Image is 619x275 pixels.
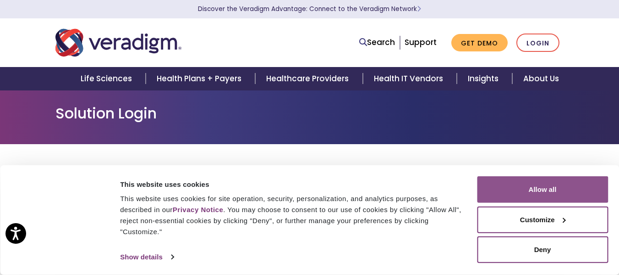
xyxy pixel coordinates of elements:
a: Discover the Veradigm Advantage: Connect to the Veradigm NetworkLearn More [198,5,421,13]
a: Get Demo [451,34,508,52]
img: Veradigm logo [55,28,181,58]
a: Search [359,36,395,49]
a: Support [405,37,437,48]
a: Life Sciences [70,67,146,90]
a: Privacy Notice [173,206,223,213]
button: Allow all [477,176,608,203]
div: This website uses cookies for site operation, security, personalization, and analytics purposes, ... [120,193,466,237]
a: Insights [457,67,512,90]
a: Show details [120,250,173,264]
h1: Solution Login [55,105,564,122]
div: This website uses cookies [120,179,466,190]
a: Login [516,34,559,52]
button: Customize [477,206,608,233]
a: About Us [512,67,570,90]
a: Health Plans + Payers [146,67,255,90]
button: Deny [477,236,608,263]
span: Learn More [417,5,421,13]
a: Health IT Vendors [363,67,457,90]
a: Healthcare Providers [255,67,362,90]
